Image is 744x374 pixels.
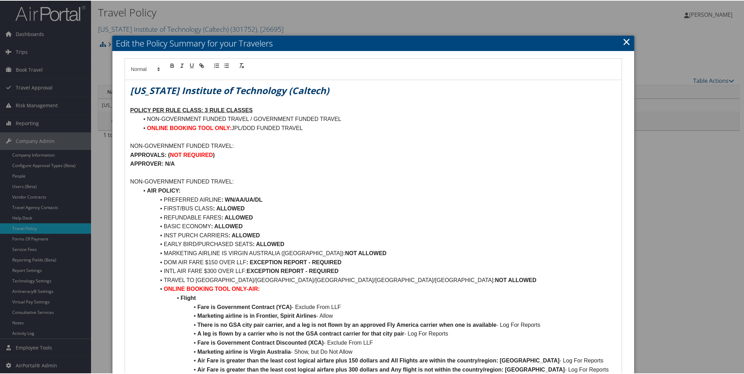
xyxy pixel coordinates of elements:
h2: Edit the Policy Summary for your Travelers [112,35,634,50]
li: MARKETING AIRLINE IS VIRGIN AUSTRALIA ([GEOGRAPHIC_DATA]): [139,248,617,257]
strong: ONLINE BOOKING TOOL ONLY-AIR: [164,285,260,291]
li: - Log For Reports [139,365,617,374]
strong: AIR POLICY: [147,187,181,193]
strong: : [213,205,215,211]
u: POLICY PER RULE CLASS: 3 RULE CLASSES [130,107,253,113]
p: NON-GOVERNMENT FUNDED TRAVEL: [130,141,617,150]
li: JPL/DOD FUNDED TRAVEL [139,123,617,132]
a: Close [623,34,631,48]
li: INTL AIR FARE $300 OVER LLF: [139,266,617,275]
strong: ( [168,151,170,157]
strong: NOT REQUIRED [170,151,213,157]
strong: EXCEPTION REPORT - REQUIRED [247,267,339,273]
strong: : ALLOWED [211,223,243,229]
li: - Log For Reports [139,329,617,338]
li: - Show, but Do Not Allow [139,347,617,356]
strong: Air Fare is greater than the least cost logical airfare plus 300 dollars and Any flight is not wi... [197,366,565,372]
strong: A leg is flown by a carrier who is not the GSA contract carrier for that city pair [197,330,404,336]
li: NON-GOVERNMENT FUNDED TRAVEL / GOVERNMENT FUNDED TRAVEL [139,114,617,123]
strong: ALLOWED [216,205,245,211]
li: - Log For Reports [139,355,617,365]
strong: APPROVALS: [130,151,167,157]
li: INST PURCH CARRIERS [139,230,617,239]
strong: ) [213,151,215,157]
li: - Exclude From LLF [139,338,617,347]
strong: Flight [181,294,196,300]
strong: : ALLOWED [253,240,284,246]
p: NON-GOVERNMENT FUNDED TRAVEL: [130,177,617,186]
em: [US_STATE] Institute of Technology (Caltech) [130,84,329,96]
strong: There is no GSA city pair carrier, and a leg is not flown by an approved Fly America carrier when... [197,321,496,327]
strong: Fare is Government Contract (YCA) [197,303,292,309]
li: FIRST/BUS CLASS [139,203,617,213]
strong: : ALLOWED [221,214,253,220]
li: TRAVEL TO [GEOGRAPHIC_DATA]/[GEOGRAPHIC_DATA]/[GEOGRAPHIC_DATA]/[GEOGRAPHIC_DATA]/[GEOGRAPHIC_DATA]: [139,275,617,284]
strong: NOT ALLOWED [345,250,387,256]
strong: Fare is Government Contract Discounted (XCA) [197,339,324,345]
strong: : WN/AA/UA/DL [221,196,262,202]
li: PREFERRED AIRLINE [139,195,617,204]
li: - Allow [139,311,617,320]
strong: Marketing airline is in Frontier, Spirit Airlines [197,312,317,318]
li: EARLY BIRD/PURCHASED SEATS [139,239,617,248]
strong: ONLINE BOOKING TOOL ONLY: [147,124,231,130]
strong: NOT ALLOWED [495,276,537,282]
li: - Log For Reports [139,320,617,329]
strong: : ALLOWED [229,232,260,238]
li: DOM AIR FARE $150 OVER LLF [139,257,617,266]
strong: Marketing airline is Virgin Australia [197,348,291,354]
strong: : EXCEPTION REPORT - REQUIRED [246,259,342,265]
li: REFUNDABLE FARES [139,213,617,222]
strong: APPROVER: N/A [130,160,175,166]
strong: Air Fare is greater than the least cost logical airfare plus 150 dollars and All Flights are with... [197,357,560,363]
li: - Exclude From LLF [139,302,617,311]
li: BASIC ECONOMY [139,221,617,230]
